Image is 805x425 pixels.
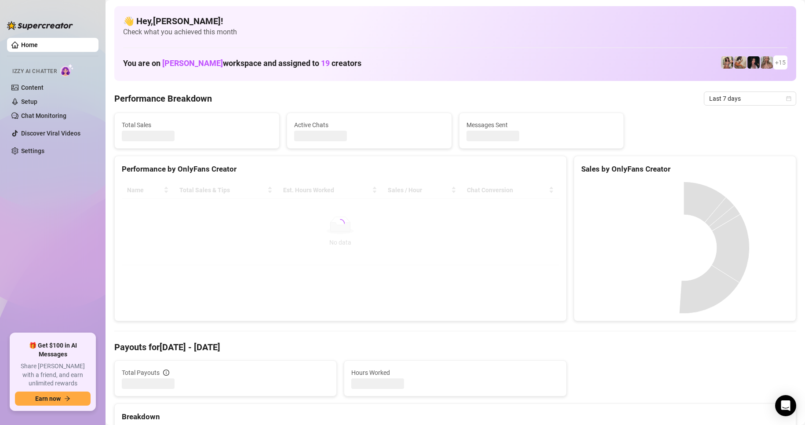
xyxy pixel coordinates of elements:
span: calendar [786,96,791,101]
span: Active Chats [294,120,444,130]
img: AI Chatter [60,64,74,77]
a: Chat Monitoring [21,112,66,119]
h4: Payouts for [DATE] - [DATE] [114,341,796,353]
img: Baby (@babyyyybellaa) [747,56,760,69]
a: Home [21,41,38,48]
span: Earn now [35,395,61,402]
button: Earn nowarrow-right [15,392,91,406]
h1: You are on workspace and assigned to creators [123,59,361,68]
span: Izzy AI Chatter [12,67,57,76]
span: + 15 [775,58,786,67]
a: Settings [21,147,44,154]
img: Kayla (@kaylathaylababy) [734,56,747,69]
span: [PERSON_NAME] [162,59,223,68]
a: Content [21,84,44,91]
h4: 👋 Hey, [PERSON_NAME] ! [123,15,787,27]
div: Performance by OnlyFans Creator [122,163,559,175]
div: Breakdown [122,411,789,423]
span: 19 [321,59,330,68]
span: info-circle [163,370,169,376]
div: Sales by OnlyFans Creator [581,163,789,175]
img: logo-BBDzfeDw.svg [7,21,73,30]
span: Total Payouts [122,368,160,377]
span: 🎁 Get $100 in AI Messages [15,341,91,359]
img: Kenzie (@dmaxkenz) [761,56,773,69]
img: Avry (@avryjennervip) [721,56,733,69]
a: Setup [21,98,37,105]
h4: Performance Breakdown [114,92,212,105]
div: Open Intercom Messenger [775,395,796,416]
span: Hours Worked [351,368,559,377]
span: loading [335,218,346,229]
span: Messages Sent [466,120,617,130]
span: Check what you achieved this month [123,27,787,37]
span: Last 7 days [709,92,791,105]
a: Discover Viral Videos [21,130,80,137]
span: Share [PERSON_NAME] with a friend, and earn unlimited rewards [15,362,91,388]
span: arrow-right [64,396,70,402]
span: Total Sales [122,120,272,130]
